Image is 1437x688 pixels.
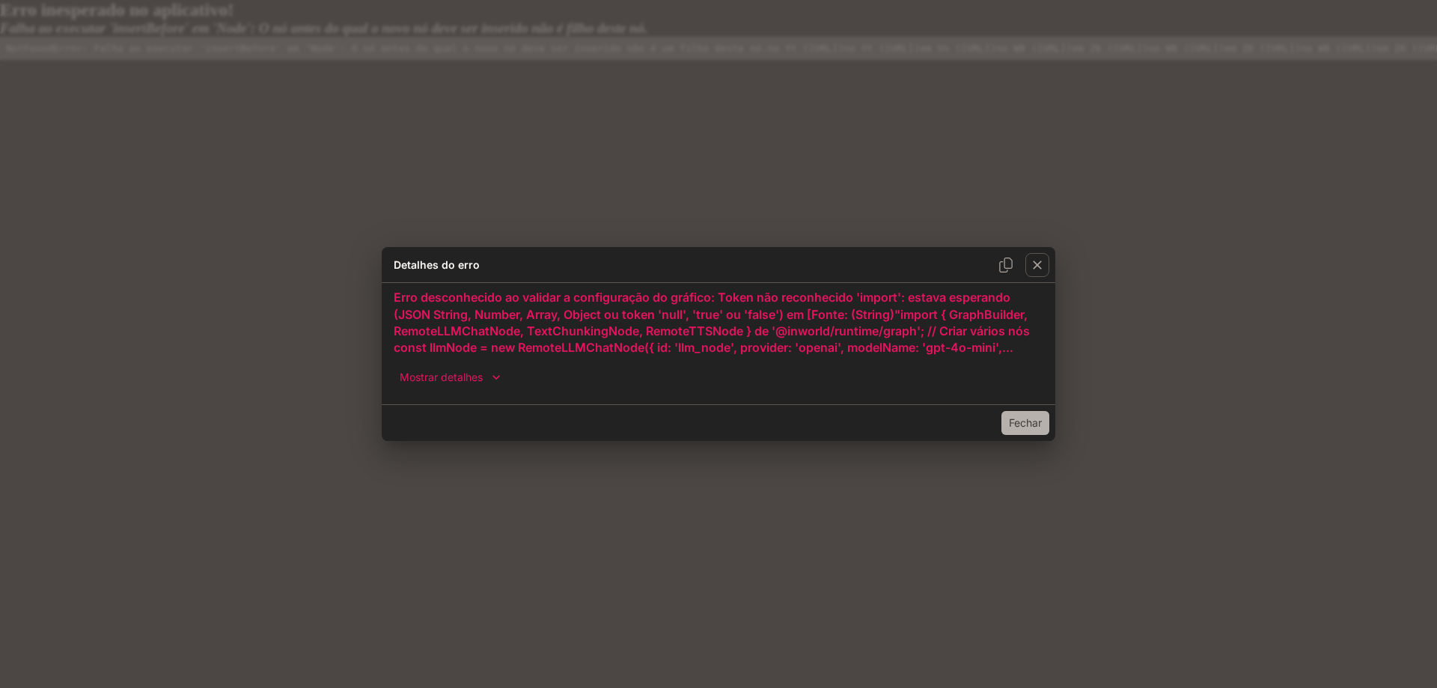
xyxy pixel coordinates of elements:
font: Detalhes do erro [394,258,480,271]
button: Mostrar detalhes [394,362,507,392]
font: Mostrar detalhes [400,371,483,383]
font: Fechar [1009,416,1042,429]
button: Erro de cópia [992,252,1019,278]
button: Fechar [1001,411,1049,435]
font: Erro desconhecido ao validar a configuração do gráfico: Token não reconhecido 'import': estava es... [394,290,1030,405]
